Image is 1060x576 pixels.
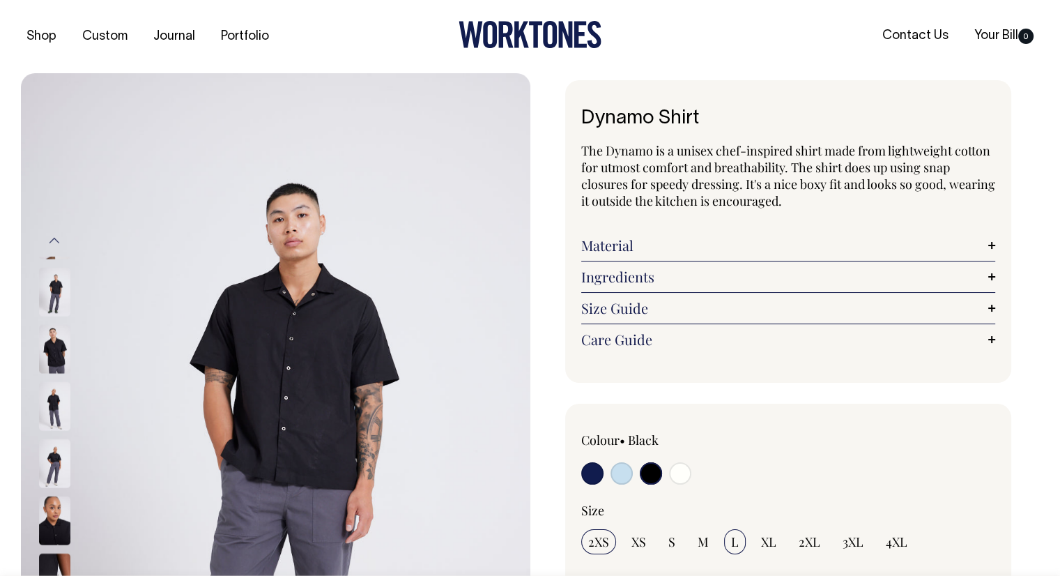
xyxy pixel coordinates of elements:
span: The Dynamo is a unisex chef-inspired shirt made from lightweight cotton for utmost comfort and br... [581,142,995,209]
div: Size [581,502,996,519]
a: Portfolio [215,25,275,48]
a: Custom [77,25,133,48]
img: black [39,324,70,373]
input: S [661,529,682,554]
div: Colour [581,432,747,448]
span: 3XL [843,533,863,550]
input: XL [754,529,783,554]
span: M [698,533,709,550]
input: 4XL [879,529,914,554]
span: 0 [1018,29,1034,44]
a: Material [581,237,996,254]
a: Contact Us [877,24,954,47]
input: XS [624,529,653,554]
span: XL [761,533,776,550]
span: • [620,432,625,448]
span: S [668,533,675,550]
span: 2XL [799,533,820,550]
label: Black [628,432,659,448]
img: black [39,381,70,430]
a: Care Guide [581,331,996,348]
input: 2XL [792,529,827,554]
img: black [39,267,70,316]
span: 4XL [886,533,907,550]
img: black [39,439,70,487]
h1: Dynamo Shirt [581,108,996,130]
input: M [691,529,716,554]
img: black [39,496,70,545]
a: Journal [148,25,201,48]
input: 2XS [581,529,616,554]
a: Shop [21,25,62,48]
a: Ingredients [581,268,996,285]
span: L [731,533,739,550]
button: Previous [44,225,65,257]
a: Your Bill0 [969,24,1039,47]
span: 2XS [588,533,609,550]
input: 3XL [836,529,870,554]
input: L [724,529,746,554]
a: Size Guide [581,300,996,317]
span: XS [631,533,646,550]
